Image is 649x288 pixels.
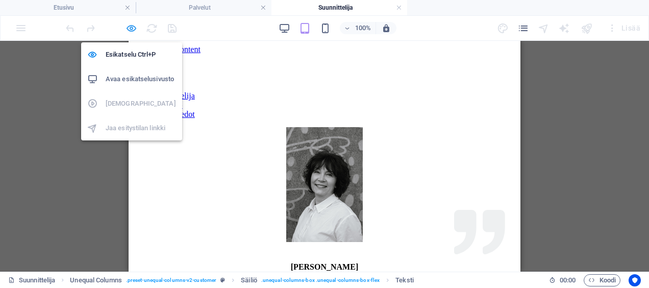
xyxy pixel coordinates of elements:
[395,274,414,286] span: Napsauta valitaksesi. Kaksoisnapsauta muokataksesi
[8,274,55,286] a: Napsauta peruuttaaksesi valinnan. Kaksoisnapsauta avataksesi Sivut
[136,2,271,13] h4: Palvelut
[560,274,576,286] span: 00 00
[584,274,620,286] button: Koodi
[162,222,230,230] strong: [PERSON_NAME]
[106,73,176,85] h6: Avaa esikatselusivusto
[70,274,121,286] span: Napsauta valitaksesi. Kaksoisnapsauta muokataksesi
[588,274,616,286] span: Koodi
[261,274,380,286] span: . unequal-columns-box .unequal-columns-box-flex
[24,32,49,41] a: Etusivu
[24,41,51,50] a: Palvelut
[24,69,66,78] a: Yhteystiedot
[241,274,257,286] span: Napsauta valitaksesi. Kaksoisnapsauta muokataksesi
[271,2,407,13] h4: Suunnittelija
[382,23,391,33] i: Koon muuttuessa säädä zoomaustaso automaattisesti sopimaan valittuun laitteeseen.
[126,274,216,286] span: . preset-unequal-columns-v2-customer
[220,277,225,283] i: Tämä elementti on mukautettava esiasetus
[106,49,176,61] h6: Esikatselu Ctrl+P
[70,274,413,286] nav: breadcrumb
[355,22,371,34] h6: 100%
[549,274,576,286] h6: Istunnon aika
[340,22,376,34] button: 100%
[24,60,54,68] a: Hinnasto
[24,51,66,59] a: Suunnittelija
[517,22,530,34] button: pages
[4,13,29,24] button: Menu
[629,274,641,286] button: Usercentrics
[567,276,568,284] span: :
[4,4,72,13] a: Skip to main content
